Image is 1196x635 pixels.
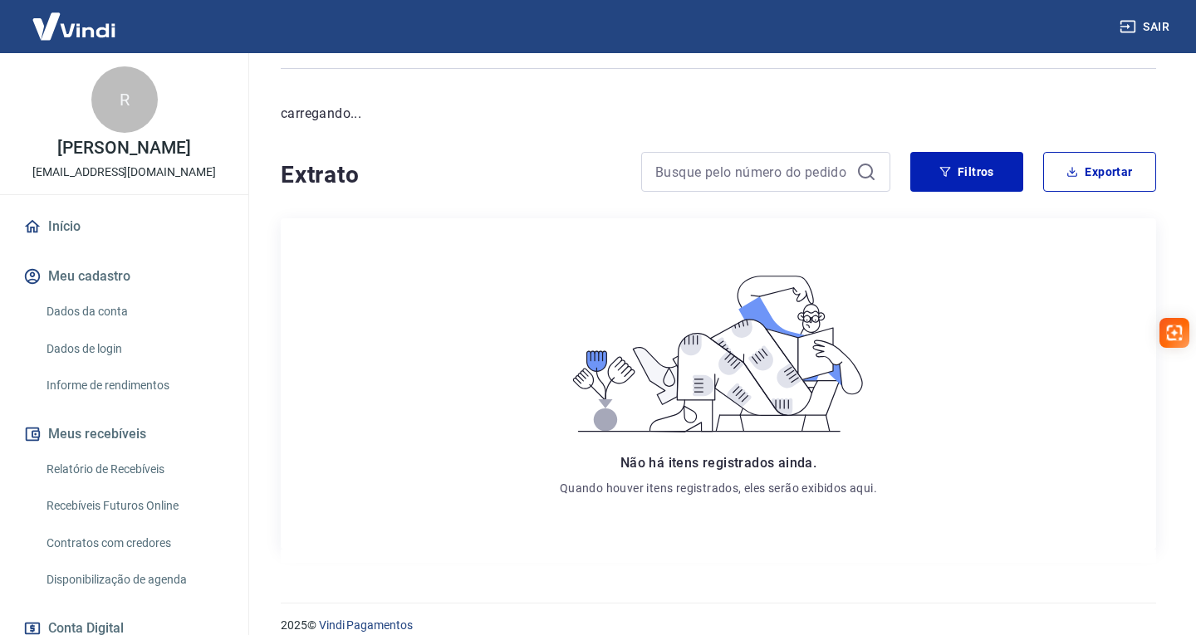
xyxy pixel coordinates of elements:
a: Disponibilização de agenda [40,563,228,597]
a: Recebíveis Futuros Online [40,489,228,523]
button: Sair [1116,12,1176,42]
a: Relatório de Recebíveis [40,452,228,486]
a: Contratos com credores [40,526,228,560]
a: Dados da conta [40,295,228,329]
button: Meu cadastro [20,258,228,295]
span: Não há itens registrados ainda. [620,455,816,471]
p: [PERSON_NAME] [57,139,190,157]
p: 2025 © [281,617,1156,634]
h4: Extrato [281,159,621,192]
button: Meus recebíveis [20,416,228,452]
a: Início [20,208,228,245]
a: Informe de rendimentos [40,369,228,403]
button: Filtros [910,152,1023,192]
p: [EMAIL_ADDRESS][DOMAIN_NAME] [32,164,216,181]
button: Exportar [1043,152,1156,192]
a: Dados de login [40,332,228,366]
p: Quando houver itens registrados, eles serão exibidos aqui. [560,480,877,496]
img: Vindi [20,1,128,51]
div: R [91,66,158,133]
p: carregando... [281,104,1156,124]
input: Busque pelo número do pedido [655,159,850,184]
a: Vindi Pagamentos [319,618,413,632]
